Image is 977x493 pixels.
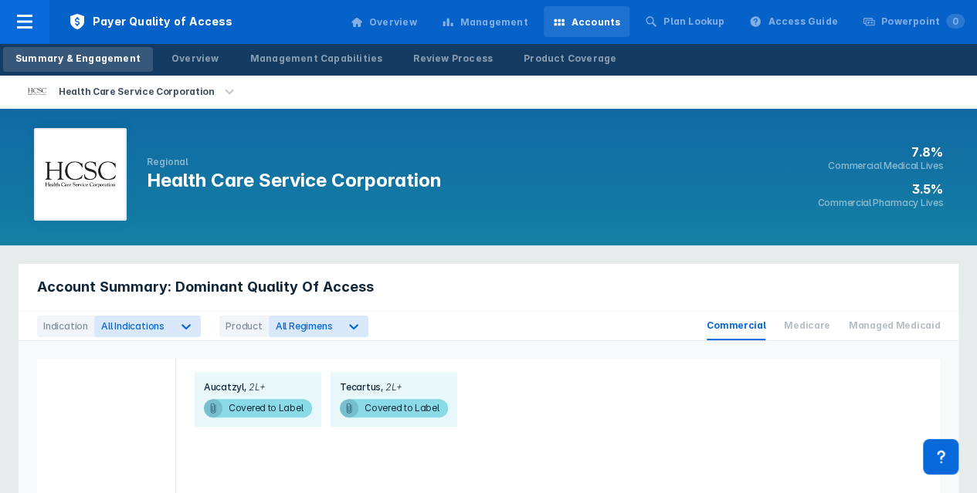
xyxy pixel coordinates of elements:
[3,47,153,72] a: Summary & Engagement
[250,52,383,66] div: Management Capabilities
[817,144,943,160] h3: 7.8%
[881,15,965,29] div: Powerpoint
[204,399,312,417] span: Covered to Label
[572,15,621,29] div: Accounts
[219,316,269,337] div: Product
[53,81,221,103] div: Health Care Service Corporation
[524,52,616,66] div: Product Coverage
[849,312,940,340] span: Managed Medicaid
[340,381,381,393] span: Tecartus
[341,6,426,37] a: Overview
[159,47,232,72] a: Overview
[9,76,256,107] button: Health Care Service Corporation
[817,160,943,172] h4: Commercial Medical Lives
[663,15,724,29] div: Plan Lookup
[946,14,965,29] span: 0
[369,15,417,29] div: Overview
[37,316,94,337] div: Indication
[511,47,629,72] a: Product Coverage
[340,399,448,417] span: Covered to Label
[244,381,266,393] span: 2L+
[923,439,958,474] div: Contact Support
[45,161,116,188] img: health-care-service-corporation.png
[413,52,493,66] div: Review Process
[544,6,630,37] a: Accounts
[817,181,943,197] h3: 3.5%
[238,47,395,72] a: Management Capabilities
[707,312,765,340] span: Commercial
[171,52,219,66] div: Overview
[401,47,505,72] a: Review Process
[768,15,837,29] div: Access Guide
[28,88,46,95] img: health-care-service-corporation
[204,381,244,393] span: Aucatzyl
[784,312,830,340] span: Medicare
[147,156,442,168] div: Regional
[101,320,165,332] span: All Indications
[460,15,528,29] div: Management
[147,168,442,193] h1: Health Care Service Corporation
[817,197,943,209] h4: Commercial Pharmacy Lives
[37,278,374,296] span: Account Summary: Dominant Quality Of Access
[381,381,402,393] span: 2L+
[15,52,141,66] div: Summary & Engagement
[433,6,538,37] a: Management
[276,320,333,332] span: All Regimens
